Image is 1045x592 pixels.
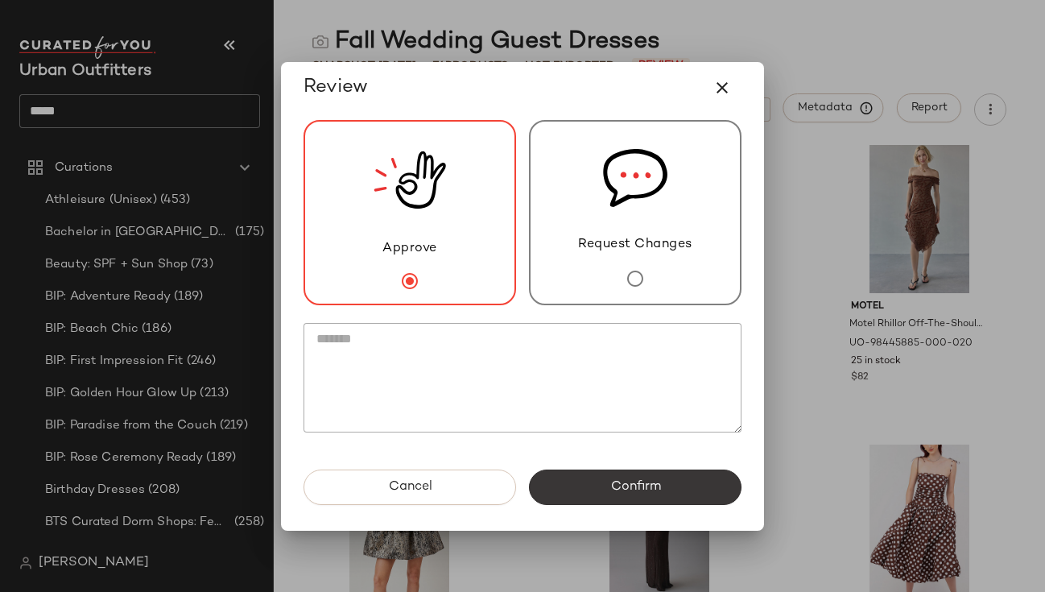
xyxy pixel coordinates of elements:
img: review_new_snapshot.RGmwQ69l.svg [374,122,446,239]
button: Cancel [304,470,516,505]
img: svg%3e [603,122,667,235]
span: Cancel [387,479,432,495]
span: Request Changes [578,235,692,255]
button: Confirm [529,470,741,505]
span: Approve [382,239,437,259]
span: Confirm [609,479,660,495]
span: Review [304,75,368,101]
